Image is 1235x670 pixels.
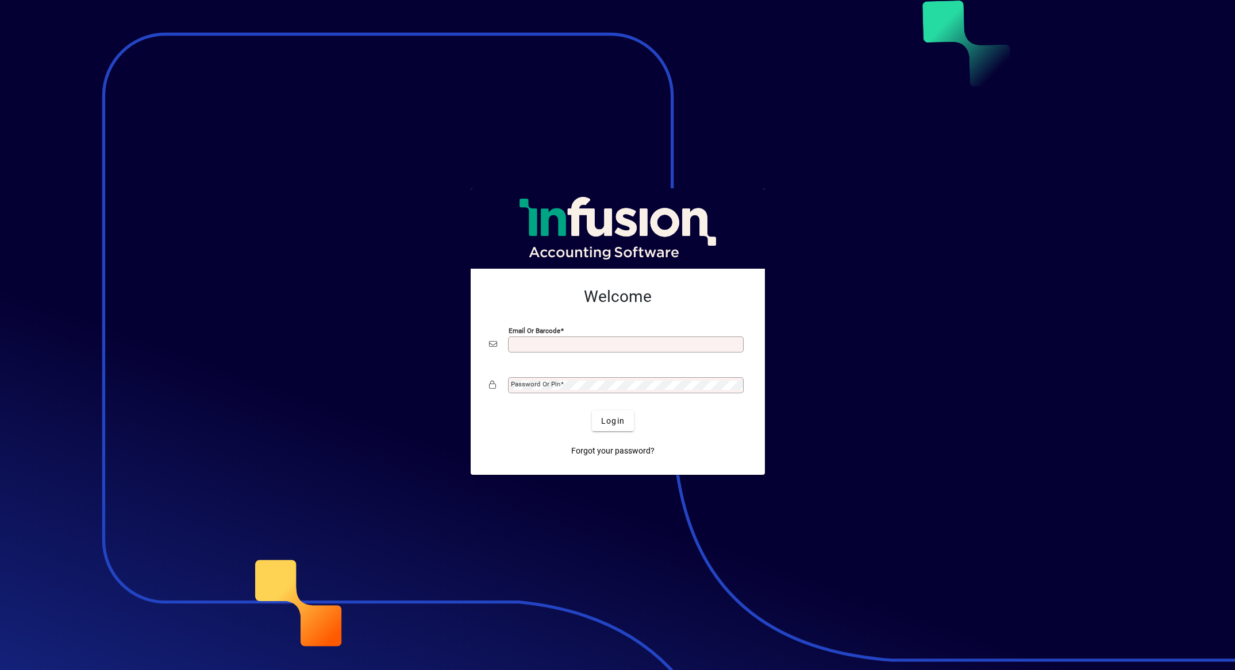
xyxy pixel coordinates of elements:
span: Login [601,415,625,427]
a: Forgot your password? [567,440,659,461]
mat-label: Email or Barcode [509,327,560,335]
button: Login [592,410,634,431]
span: Forgot your password? [571,445,655,457]
h2: Welcome [489,287,747,307]
mat-label: Password or Pin [511,380,560,388]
